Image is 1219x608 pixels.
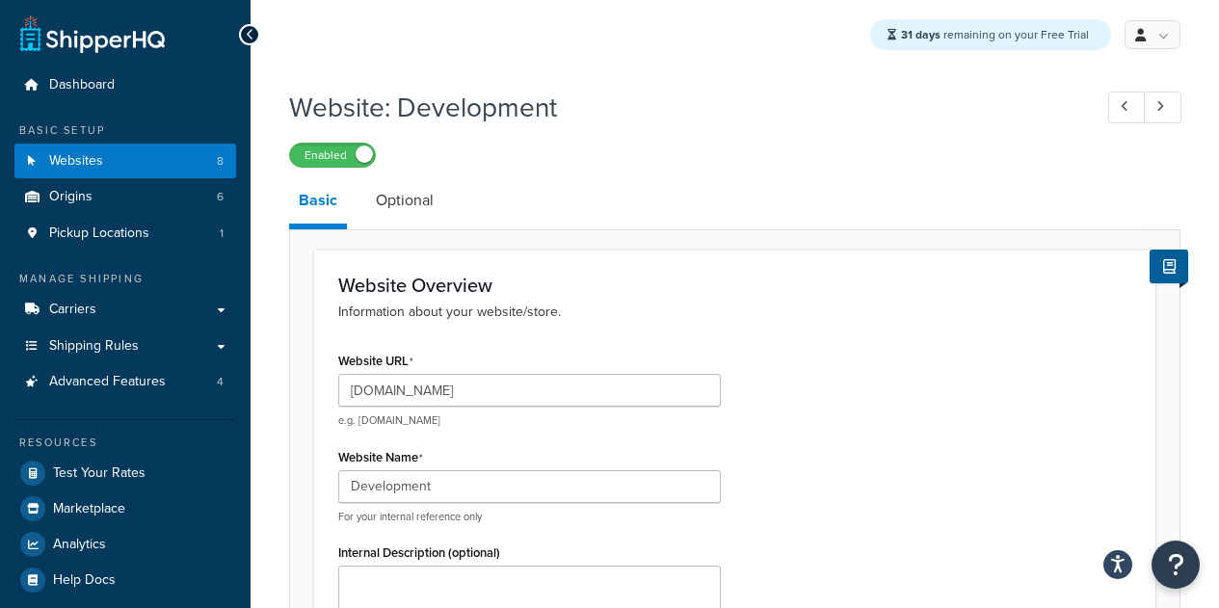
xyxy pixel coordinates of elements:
[1150,250,1188,283] button: Show Help Docs
[14,144,236,179] a: Websites8
[338,275,1131,296] h3: Website Overview
[1108,92,1146,123] a: Previous Record
[338,354,413,369] label: Website URL
[49,374,166,390] span: Advanced Features
[49,189,93,205] span: Origins
[14,491,236,526] a: Marketplace
[217,374,224,390] span: 4
[49,153,103,170] span: Websites
[901,26,1089,43] span: remaining on your Free Trial
[338,413,721,428] p: e.g. [DOMAIN_NAME]
[14,179,236,215] a: Origins6
[49,302,96,318] span: Carriers
[14,67,236,103] a: Dashboard
[14,329,236,364] a: Shipping Rules
[220,225,224,242] span: 1
[14,122,236,139] div: Basic Setup
[289,89,1073,126] h1: Website: Development
[14,456,236,490] a: Test Your Rates
[338,302,1131,323] p: Information about your website/store.
[1152,541,1200,589] button: Open Resource Center
[217,153,224,170] span: 8
[53,465,146,482] span: Test Your Rates
[1144,92,1181,123] a: Next Record
[14,216,236,251] a: Pickup Locations1
[338,450,423,465] label: Website Name
[14,563,236,597] a: Help Docs
[53,572,116,589] span: Help Docs
[290,144,375,167] label: Enabled
[14,364,236,400] li: Advanced Features
[289,177,347,229] a: Basic
[14,179,236,215] li: Origins
[366,177,443,224] a: Optional
[49,225,149,242] span: Pickup Locations
[53,501,125,517] span: Marketplace
[14,527,236,562] a: Analytics
[14,144,236,179] li: Websites
[338,545,500,560] label: Internal Description (optional)
[14,292,236,328] a: Carriers
[49,338,139,355] span: Shipping Rules
[14,216,236,251] li: Pickup Locations
[217,189,224,205] span: 6
[14,364,236,400] a: Advanced Features4
[338,510,721,524] p: For your internal reference only
[49,77,115,93] span: Dashboard
[14,435,236,451] div: Resources
[901,26,941,43] strong: 31 days
[14,271,236,287] div: Manage Shipping
[53,537,106,553] span: Analytics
